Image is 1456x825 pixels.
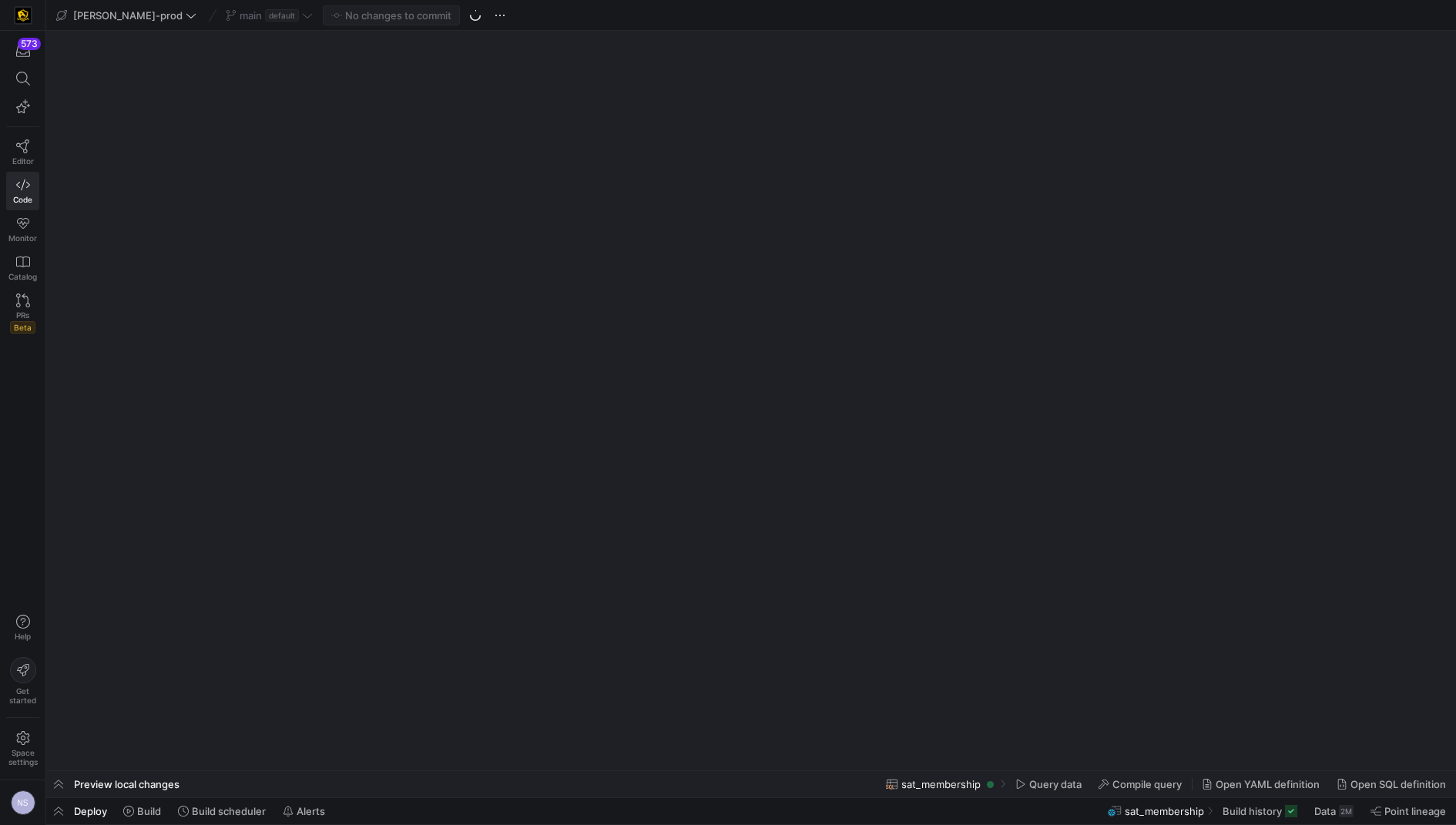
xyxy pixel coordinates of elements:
[1112,778,1182,790] span: Compile query
[11,790,35,815] div: NS
[6,651,39,711] button: Getstarted
[1008,771,1089,797] button: Query data
[1350,778,1446,790] span: Open SQL definition
[74,805,107,817] span: Deploy
[13,195,32,204] span: Code
[1384,805,1446,817] span: Point lineage
[1092,771,1189,797] button: Compile query
[6,2,39,29] a: https://storage.googleapis.com/y42-prod-data-exchange/images/uAsz27BndGEK0hZWDFeOjoxA7jCwgK9jE472...
[9,686,36,705] span: Get started
[6,287,39,340] a: PRsBeta
[8,272,37,281] span: Catalog
[6,608,39,648] button: Help
[73,9,183,22] span: [PERSON_NAME]-prod
[10,321,35,334] span: Beta
[901,778,981,790] span: sat_membership
[6,249,39,287] a: Catalog
[6,724,39,773] a: Spacesettings
[12,156,34,166] span: Editor
[1029,778,1082,790] span: Query data
[1364,798,1453,824] button: Point lineage
[1339,805,1354,817] div: 2M
[1125,805,1204,817] span: sat_membership
[1330,771,1453,797] button: Open SQL definition
[15,8,31,23] img: https://storage.googleapis.com/y42-prod-data-exchange/images/uAsz27BndGEK0hZWDFeOjoxA7jCwgK9jE472...
[276,798,332,824] button: Alerts
[1314,805,1336,817] span: Data
[18,38,41,50] div: 573
[13,632,32,641] span: Help
[116,798,168,824] button: Build
[192,805,266,817] span: Build scheduler
[1307,798,1360,824] button: Data2M
[8,748,38,766] span: Space settings
[1216,778,1320,790] span: Open YAML definition
[52,5,200,25] button: [PERSON_NAME]-prod
[6,37,39,65] button: 573
[6,210,39,249] a: Monitor
[6,172,39,210] a: Code
[1216,798,1304,824] button: Build history
[137,805,161,817] span: Build
[1223,805,1282,817] span: Build history
[6,786,39,819] button: NS
[297,805,325,817] span: Alerts
[16,310,29,320] span: PRs
[6,133,39,172] a: Editor
[74,778,179,790] span: Preview local changes
[171,798,273,824] button: Build scheduler
[8,233,37,243] span: Monitor
[1195,771,1327,797] button: Open YAML definition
